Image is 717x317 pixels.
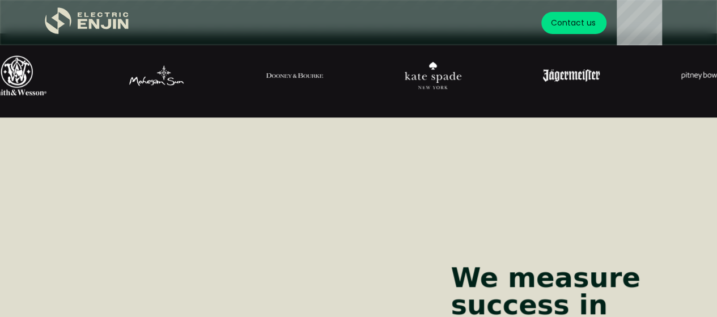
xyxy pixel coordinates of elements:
[543,69,600,81] img: Jagermeister
[541,12,606,34] a: Contact us
[266,61,323,90] img: Dooney & Bourke
[405,62,461,89] img: Kate Spade
[45,7,130,39] a: home
[128,64,185,86] img: Mohegan Sun Casino
[551,17,596,29] div: Contact us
